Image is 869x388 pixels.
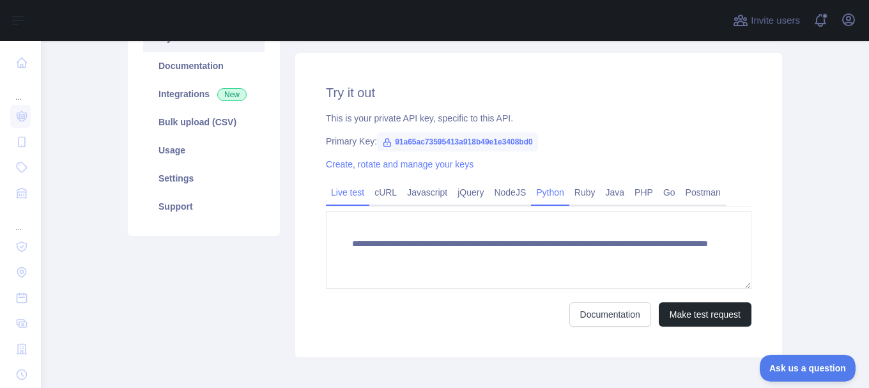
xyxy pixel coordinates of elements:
[601,182,630,203] a: Java
[760,355,856,382] iframe: Toggle Customer Support
[326,159,473,169] a: Create, rotate and manage your keys
[659,302,751,327] button: Make test request
[730,10,803,31] button: Invite users
[402,182,452,203] a: Javascript
[326,135,751,148] div: Primary Key:
[143,80,265,108] a: Integrations New
[143,136,265,164] a: Usage
[143,164,265,192] a: Settings
[369,182,402,203] a: cURL
[569,302,651,327] a: Documentation
[217,88,247,101] span: New
[326,112,751,125] div: This is your private API key, specific to this API.
[489,182,531,203] a: NodeJS
[326,182,369,203] a: Live test
[658,182,681,203] a: Go
[143,108,265,136] a: Bulk upload (CSV)
[326,84,751,102] h2: Try it out
[681,182,726,203] a: Postman
[452,182,489,203] a: jQuery
[10,77,31,102] div: ...
[569,182,601,203] a: Ruby
[143,192,265,221] a: Support
[531,182,569,203] a: Python
[751,13,800,28] span: Invite users
[143,52,265,80] a: Documentation
[10,207,31,233] div: ...
[629,182,658,203] a: PHP
[377,132,538,151] span: 91a65ac73595413a918b49e1e3408bd0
